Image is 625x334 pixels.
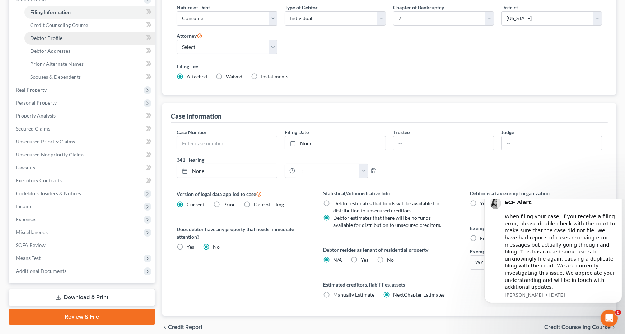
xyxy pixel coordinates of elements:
span: Yes [187,244,194,250]
span: SOFA Review [16,242,46,248]
label: Attorney [177,31,202,40]
i: chevron_left [162,324,168,330]
a: Credit Counseling Course [24,19,155,32]
label: Exemption Election [470,224,602,232]
iframe: Intercom notifications message [481,199,625,307]
span: 8 [615,310,621,315]
span: Prior / Alternate Names [30,61,84,67]
iframe: Intercom live chat [601,310,618,327]
label: Debtor resides as tenant of residential property [323,246,456,253]
div: Case Information [171,112,221,120]
button: chevron_left Credit Report [162,324,202,330]
span: Current [187,201,205,207]
span: Debtor Profile [30,35,62,41]
span: No [213,244,220,250]
span: Additional Documents [16,268,66,274]
span: No [387,257,394,263]
span: Debtor Addresses [30,48,70,54]
span: Installments [261,73,288,79]
span: Executory Contracts [16,177,62,183]
label: Trustee [393,128,410,136]
a: Review & File [9,309,155,325]
a: None [285,136,385,150]
a: Unsecured Priority Claims [10,135,155,148]
span: Yes [480,200,488,206]
span: Yes [361,257,369,263]
span: Waived [226,73,242,79]
span: Date of Filing [254,201,284,207]
label: 341 Hearing [173,156,389,164]
span: Credit Counseling Course [30,22,88,28]
label: Statistical/Administrative Info [323,189,456,197]
a: Property Analysis [10,109,155,122]
button: Credit Counseling Course chevron_right [544,324,616,330]
span: Miscellaneous [16,229,48,235]
span: Income [16,203,32,209]
input: -- [502,136,602,150]
label: Exemption State [470,248,507,255]
a: Spouses & Dependents [24,70,155,83]
span: N/A [334,257,342,263]
a: Debtor Profile [24,32,155,45]
a: Lawsuits [10,161,155,174]
span: Credit Counseling Course [544,324,611,330]
label: Does debtor have any property that needs immediate attention? [177,225,309,241]
span: Manually Estimate [334,292,375,298]
span: Prior [223,201,235,207]
span: Property Analysis [16,113,56,119]
span: Credit Report [168,324,202,330]
span: Means Test [16,255,41,261]
a: Executory Contracts [10,174,155,187]
span: Personal Property [16,100,57,106]
label: Version of legal data applied to case [177,189,309,198]
a: Unsecured Nonpriority Claims [10,148,155,161]
i: chevron_right [611,324,616,330]
span: Lawsuits [16,164,35,170]
label: District [501,4,518,11]
a: Download & Print [9,289,155,306]
div: : ​ When filing your case, if you receive a filing error, please double-check with the court to m... [23,0,135,92]
span: Expenses [16,216,36,222]
span: Unsecured Nonpriority Claims [16,151,84,157]
a: SOFA Review [10,239,155,252]
span: Attached [187,73,207,79]
label: Filing Date [285,128,309,136]
span: Secured Claims [16,125,50,132]
span: Federal [480,235,497,241]
span: Unsecured Priority Claims [16,138,75,145]
a: Filing Information [24,6,155,19]
label: Judge [501,128,514,136]
span: Filing Information [30,9,71,15]
label: Nature of Debt [177,4,210,11]
input: -- : -- [295,164,359,178]
p: Message from Lindsey, sent 13w ago [23,93,135,100]
span: NextChapter Estimates [393,292,445,298]
span: Real Property [16,87,47,93]
span: Spouses & Dependents [30,74,81,80]
a: Debtor Addresses [24,45,155,58]
label: Filing Fee [177,63,602,70]
label: Estimated creditors, liabilities, assets [323,281,456,288]
a: None [177,164,277,178]
a: Secured Claims [10,122,155,135]
input: -- [393,136,494,150]
label: Chapter of Bankruptcy [393,4,444,11]
label: Case Number [177,128,207,136]
b: ECF Alert [23,1,50,6]
label: Type of Debtor [285,4,318,11]
input: Enter case number... [177,136,277,150]
label: Debtor is a tax exempt organization [470,189,602,197]
span: Debtor estimates that funds will be available for distribution to unsecured creditors. [334,200,440,214]
span: Debtor estimates that there will be no funds available for distribution to unsecured creditors. [334,215,442,228]
span: Codebtors Insiders & Notices [16,190,81,196]
a: Prior / Alternate Names [24,58,155,70]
